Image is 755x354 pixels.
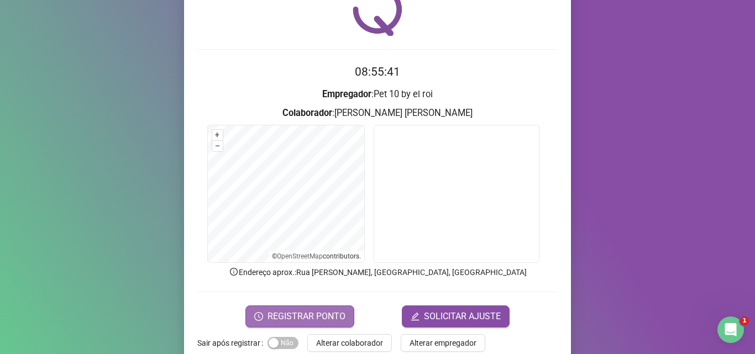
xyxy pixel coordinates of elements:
button: – [212,141,223,151]
button: + [212,130,223,140]
button: Alterar colaborador [307,334,392,352]
span: 1 [740,316,749,325]
span: Alterar empregador [410,337,476,349]
strong: Empregador [322,89,371,99]
strong: Colaborador [282,108,332,118]
li: © contributors. [272,252,361,260]
h3: : Pet 10 by el roi [197,87,558,102]
span: clock-circle [254,312,263,321]
button: editSOLICITAR AJUSTE [402,305,510,327]
time: 08:55:41 [355,65,400,78]
p: Endereço aprox. : Rua [PERSON_NAME], [GEOGRAPHIC_DATA], [GEOGRAPHIC_DATA] [197,266,558,278]
span: edit [411,312,420,321]
span: REGISTRAR PONTO [268,310,345,323]
button: REGISTRAR PONTO [245,305,354,327]
label: Sair após registrar [197,334,268,352]
h3: : [PERSON_NAME] [PERSON_NAME] [197,106,558,120]
span: Alterar colaborador [316,337,383,349]
span: SOLICITAR AJUSTE [424,310,501,323]
iframe: Intercom live chat [717,316,744,343]
button: Alterar empregador [401,334,485,352]
span: info-circle [229,267,239,277]
a: OpenStreetMap [277,252,323,260]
